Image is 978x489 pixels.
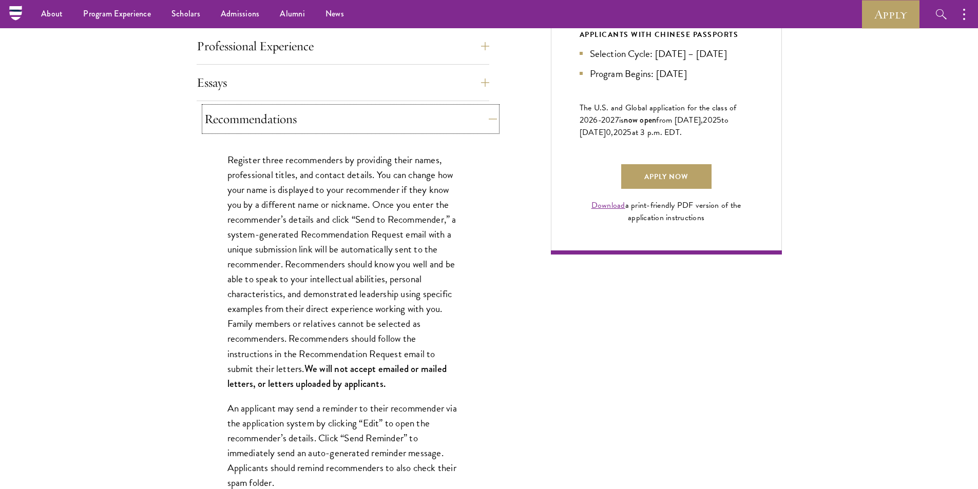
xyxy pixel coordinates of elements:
[717,114,721,126] span: 5
[624,114,656,126] span: now open
[580,199,753,224] div: a print-friendly PDF version of the application instructions
[703,114,717,126] span: 202
[204,107,497,131] button: Recommendations
[591,199,625,211] a: Download
[580,28,753,41] div: APPLICANTS WITH CHINESE PASSPORTS
[598,114,615,126] span: -202
[580,46,753,61] li: Selection Cycle: [DATE] – [DATE]
[606,126,611,139] span: 0
[197,34,489,58] button: Professional Experience
[613,126,627,139] span: 202
[621,164,712,189] a: Apply Now
[615,114,619,126] span: 7
[580,66,753,81] li: Program Begins: [DATE]
[611,126,613,139] span: ,
[227,362,447,390] strong: We will not accept emailed or mailed letters, or letters uploaded by applicants.
[197,70,489,95] button: Essays
[580,114,728,139] span: to [DATE]
[627,126,631,139] span: 5
[580,102,737,126] span: The U.S. and Global application for the class of 202
[227,152,458,391] p: Register three recommenders by providing their names, professional titles, and contact details. Y...
[632,126,682,139] span: at 3 p.m. EDT.
[656,114,703,126] span: from [DATE],
[619,114,624,126] span: is
[593,114,598,126] span: 6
